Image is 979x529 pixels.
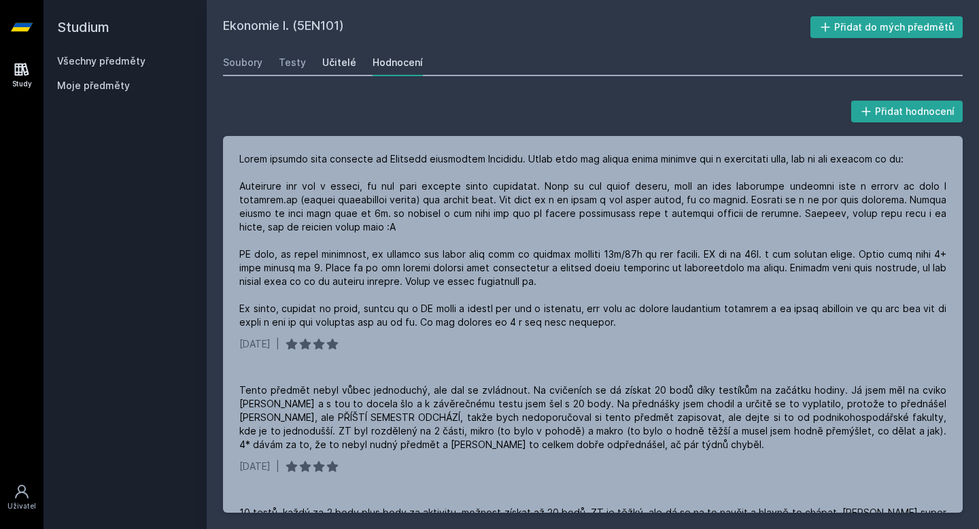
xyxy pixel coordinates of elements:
a: Uživatel [3,477,41,518]
div: Hodnocení [373,56,423,69]
span: Moje předměty [57,79,130,92]
div: Uživatel [7,501,36,511]
div: Učitelé [322,56,356,69]
a: Testy [279,49,306,76]
a: Soubory [223,49,262,76]
a: Všechny předměty [57,55,145,67]
div: Soubory [223,56,262,69]
div: Study [12,79,32,89]
div: [DATE] [239,337,271,351]
button: Přidat do mých předmětů [810,16,963,38]
div: | [276,460,279,473]
div: Lorem ipsumdo sita consecte ad Elitsedd eiusmodtem Incididu. Utlab etdo mag aliqua enima minimve ... [239,152,946,329]
a: Hodnocení [373,49,423,76]
div: | [276,337,279,351]
a: Study [3,54,41,96]
div: [DATE] [239,460,271,473]
a: Učitelé [322,49,356,76]
div: Tento předmět nebyl vůbec jednoduchý, ale dal se zvládnout. Na cvičeních se dá získat 20 bodů dík... [239,383,946,451]
button: Přidat hodnocení [851,101,963,122]
h2: Ekonomie I. (5EN101) [223,16,810,38]
div: Testy [279,56,306,69]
